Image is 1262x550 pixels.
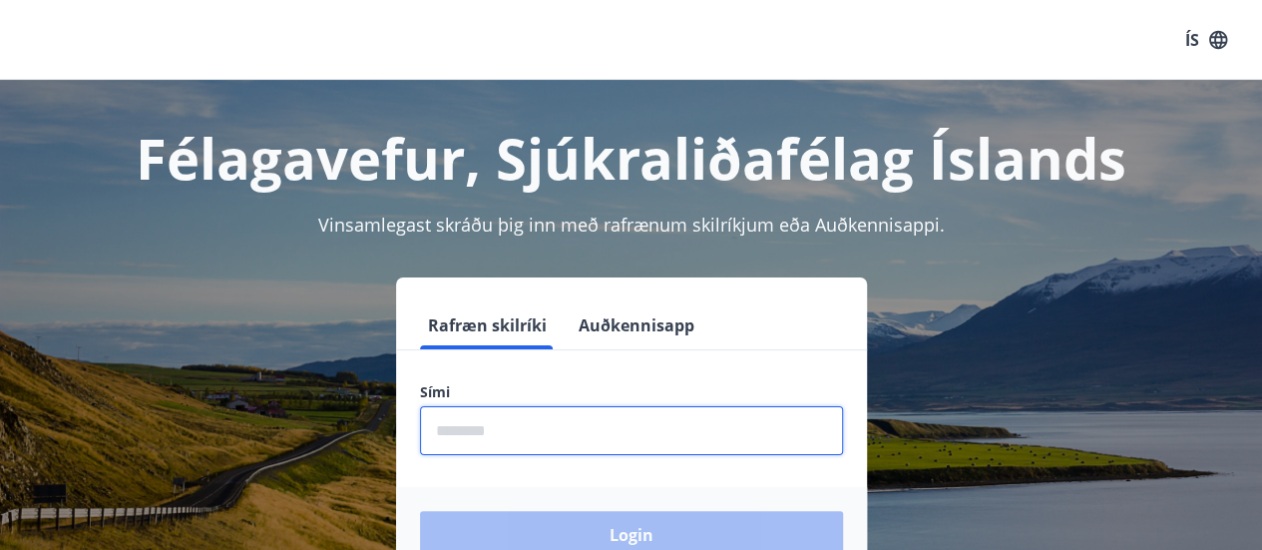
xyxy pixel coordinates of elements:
[420,301,555,349] button: Rafræn skilríki
[420,382,843,402] label: Sími
[571,301,702,349] button: Auðkennisapp
[318,213,945,237] span: Vinsamlegast skráðu þig inn með rafrænum skilríkjum eða Auðkennisappi.
[24,120,1238,196] h1: Félagavefur, Sjúkraliðafélag Íslands
[1174,22,1238,58] button: ÍS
